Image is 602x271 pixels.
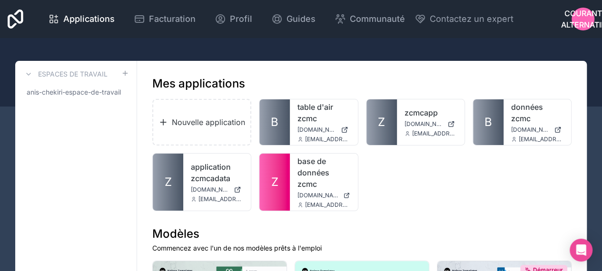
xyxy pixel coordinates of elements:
[264,9,323,29] a: Guides
[23,68,108,80] a: Espaces de travail
[152,244,322,252] font: Commencez avec l'un de nos modèles prêts à l'emploi
[297,192,350,199] a: [DOMAIN_NAME]
[172,117,245,127] font: Nouvelle application
[259,154,290,211] a: Z
[259,99,290,145] a: B
[412,130,509,137] font: [EMAIL_ADDRESS][DOMAIN_NAME]
[297,126,350,134] a: [DOMAIN_NAME]
[327,9,413,29] a: Communauté
[305,135,402,143] font: [EMAIL_ADDRESS][DOMAIN_NAME]
[405,108,438,117] font: zcmcapp
[38,70,108,78] font: Espaces de travail
[286,14,316,24] font: Guides
[405,120,451,127] font: [DOMAIN_NAME]
[511,102,543,123] font: données zcmc
[27,88,121,96] font: anis-chekiri-espace-de-travail
[207,9,260,29] a: Profil
[152,99,251,145] a: Nouvelle application
[350,14,405,24] font: Communauté
[152,227,199,241] font: Modèles
[191,186,243,194] a: [DOMAIN_NAME]
[511,126,557,133] font: [DOMAIN_NAME]
[366,99,397,145] a: Z
[297,155,350,190] a: base de données zcmc
[511,101,563,124] a: données zcmc
[378,115,385,129] font: Z
[191,162,231,183] font: application zcmcadata
[198,195,295,203] font: [EMAIL_ADDRESS][DOMAIN_NAME]
[570,239,592,261] div: Ouvrir Intercom Messenger
[63,14,115,24] font: Applications
[271,115,278,129] font: B
[149,14,196,24] font: Facturation
[126,9,203,29] a: Facturation
[271,175,278,189] font: Z
[305,201,402,208] font: [EMAIL_ADDRESS][DOMAIN_NAME]
[473,99,503,145] a: B
[153,154,183,211] a: Z
[191,161,243,184] a: application zcmcadata
[511,126,563,134] a: [DOMAIN_NAME]
[405,120,457,128] a: [DOMAIN_NAME]
[191,186,237,193] font: [DOMAIN_NAME]
[405,107,457,118] a: zcmcapp
[414,12,513,26] button: Contactez un expert
[297,101,350,124] a: table d'air zcmc
[297,102,333,123] font: table d'air zcmc
[23,84,129,101] a: anis-chekiri-espace-de-travail
[152,77,245,90] font: Mes applications
[230,14,252,24] font: Profil
[297,126,344,133] font: [DOMAIN_NAME]
[297,156,329,189] font: base de données zcmc
[484,115,492,129] font: B
[40,9,122,29] a: Applications
[430,14,513,24] font: Contactez un expert
[297,192,344,199] font: [DOMAIN_NAME]
[165,175,172,189] font: Z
